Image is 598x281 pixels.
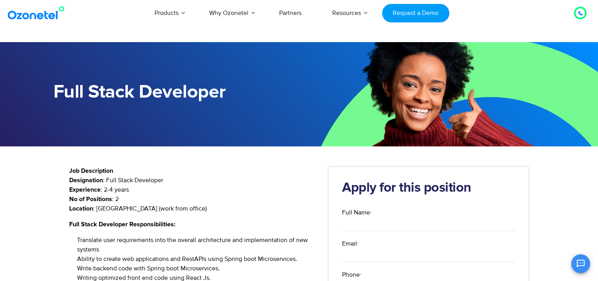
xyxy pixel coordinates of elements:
[342,180,515,196] h2: Apply for this position
[342,270,515,279] label: Phone
[69,205,93,212] strong: Location
[69,196,112,202] strong: No of Positions
[382,4,449,22] a: Request a Demo
[53,81,299,103] h1: Full Stack Developer
[77,264,316,273] li: Write backend code with Spring boot Microservices.
[69,168,113,174] strong: Job Description
[69,221,175,227] strong: Full Stack Developer Responsibilities:
[571,254,590,273] button: Open chat
[77,254,316,264] li: Ability to create web applications and RestAPIs using Spring boot Microservices.
[69,187,101,193] strong: Experience
[69,176,316,213] p: : Full Stack Developer : 2-4 years : 2 : [GEOGRAPHIC_DATA] (work from office)
[342,208,515,217] label: Full Name
[69,177,103,183] strong: Designation
[342,239,515,248] label: Email
[77,235,316,254] li: Translate user requirements into the overall architecture and implementation of new systems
